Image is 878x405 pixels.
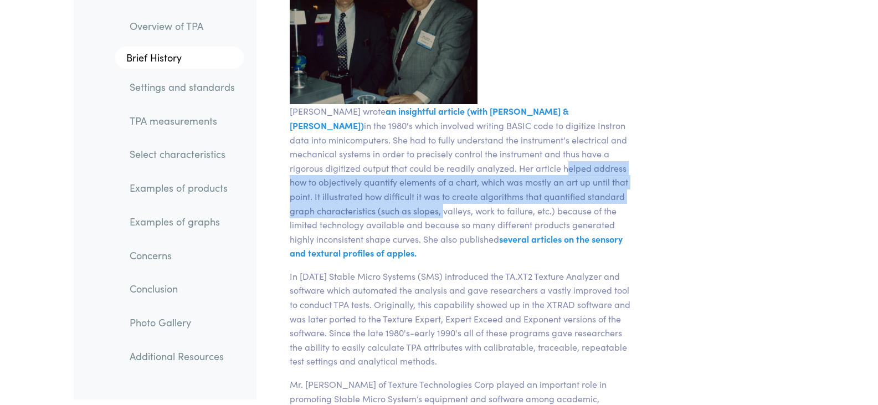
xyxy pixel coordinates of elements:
[283,104,641,260] p: [PERSON_NAME] wrote in the 1980's which involved writing BASIC code to digitize Instron data into...
[121,142,244,167] a: Select characteristics
[121,310,244,335] a: Photo Gallery
[115,47,244,69] a: Brief History
[283,269,641,368] p: In [DATE] Stable Micro Systems (SMS) introduced the TA.XT2 Texture Analyzer and software which au...
[290,233,623,259] span: several articles on the sensory and textural profiles of apples.
[121,243,244,268] a: Concerns
[290,105,569,131] span: an insightful article (with [PERSON_NAME] & [PERSON_NAME])
[121,276,244,302] a: Conclusion
[121,108,244,134] a: TPA measurements
[121,344,244,369] a: Additional Resources
[121,209,244,234] a: Examples of graphs
[121,74,244,100] a: Settings and standards
[121,13,244,39] a: Overview of TPA
[121,176,244,201] a: Examples of products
